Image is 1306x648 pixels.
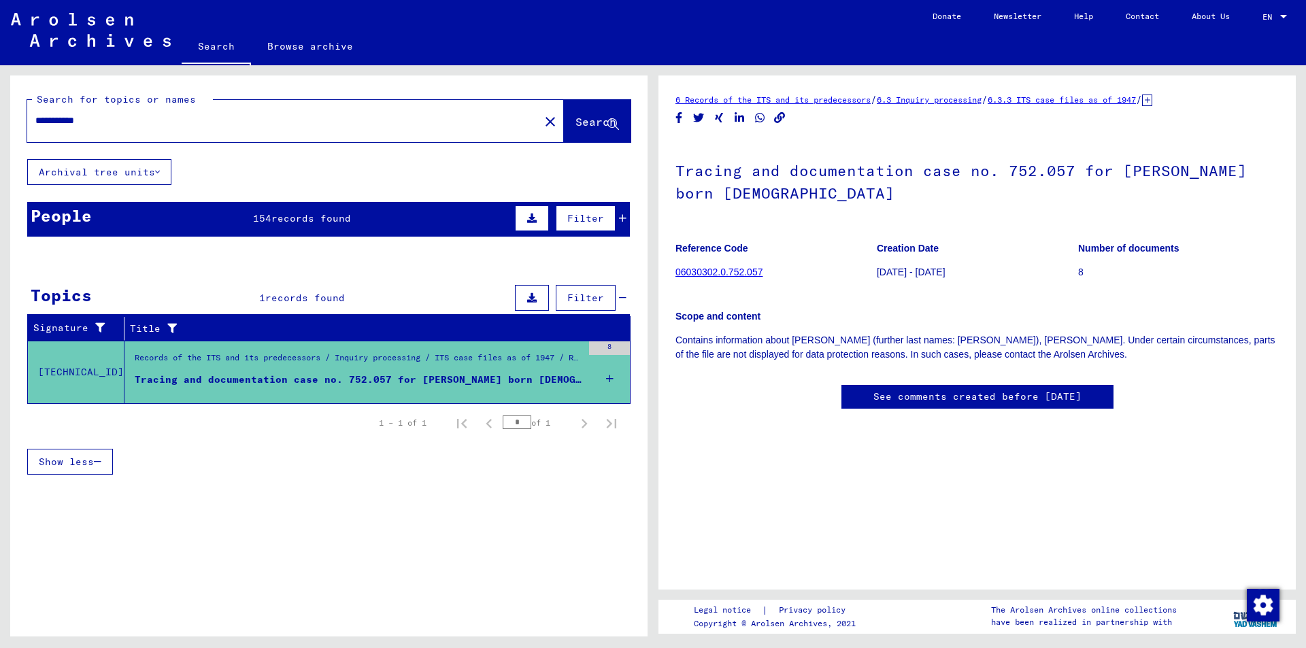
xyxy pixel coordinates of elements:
a: Search [182,30,251,65]
p: Copyright © Arolsen Archives, 2021 [694,617,862,630]
span: Filter [567,292,604,304]
p: Contains information about [PERSON_NAME] (further last names: [PERSON_NAME]), [PERSON_NAME]. Unde... [675,333,1279,362]
span: / [1136,93,1142,105]
div: Title [130,322,603,336]
span: 154 [253,212,271,224]
div: | [694,603,862,617]
div: Signature [33,321,114,335]
span: EN [1262,12,1277,22]
mat-label: Search for topics or names [37,93,196,105]
a: See comments created before [DATE] [873,390,1082,404]
a: 06030302.0.752.057 [675,267,763,277]
b: Number of documents [1078,243,1179,254]
button: Next page [571,409,598,437]
img: yv_logo.png [1230,599,1282,633]
p: The Arolsen Archives online collections [991,604,1177,616]
button: Show less [27,449,113,475]
span: Filter [567,212,604,224]
button: Search [564,100,631,142]
button: Filter [556,285,616,311]
p: [DATE] - [DATE] [877,265,1077,279]
div: Title [130,318,617,339]
a: 6.3.3 ITS case files as of 1947 [988,95,1136,105]
button: Previous page [475,409,503,437]
span: records found [271,212,351,224]
a: Legal notice [694,603,762,617]
div: Tracing and documentation case no. 752.057 for [PERSON_NAME] born [DEMOGRAPHIC_DATA] [135,373,582,387]
mat-icon: close [542,114,558,130]
button: Share on WhatsApp [753,109,767,126]
p: 8 [1078,265,1279,279]
button: Share on Facebook [672,109,686,126]
button: Share on LinkedIn [733,109,747,126]
a: Browse archive [251,30,369,63]
span: / [871,93,877,105]
button: Share on Twitter [692,109,706,126]
button: First page [448,409,475,437]
p: have been realized in partnership with [991,616,1177,628]
button: Share on Xing [712,109,726,126]
img: Arolsen_neg.svg [11,13,171,47]
b: Creation Date [877,243,939,254]
span: / [982,93,988,105]
button: Clear [537,107,564,135]
b: Scope and content [675,311,760,322]
h1: Tracing and documentation case no. 752.057 for [PERSON_NAME] born [DEMOGRAPHIC_DATA] [675,139,1279,222]
a: 6 Records of the ITS and its predecessors [675,95,871,105]
button: Archival tree units [27,159,171,185]
button: Copy link [773,109,787,126]
div: Signature [33,318,127,339]
a: Privacy policy [768,603,862,617]
div: People [31,203,92,228]
span: Show less [39,456,94,468]
div: Records of the ITS and its predecessors / Inquiry processing / ITS case files as of 1947 / Reposi... [135,352,582,371]
button: Filter [556,205,616,231]
span: Search [575,115,616,129]
b: Reference Code [675,243,748,254]
button: Last page [598,409,625,437]
img: Change consent [1247,589,1279,621]
a: 6.3 Inquiry processing [877,95,982,105]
